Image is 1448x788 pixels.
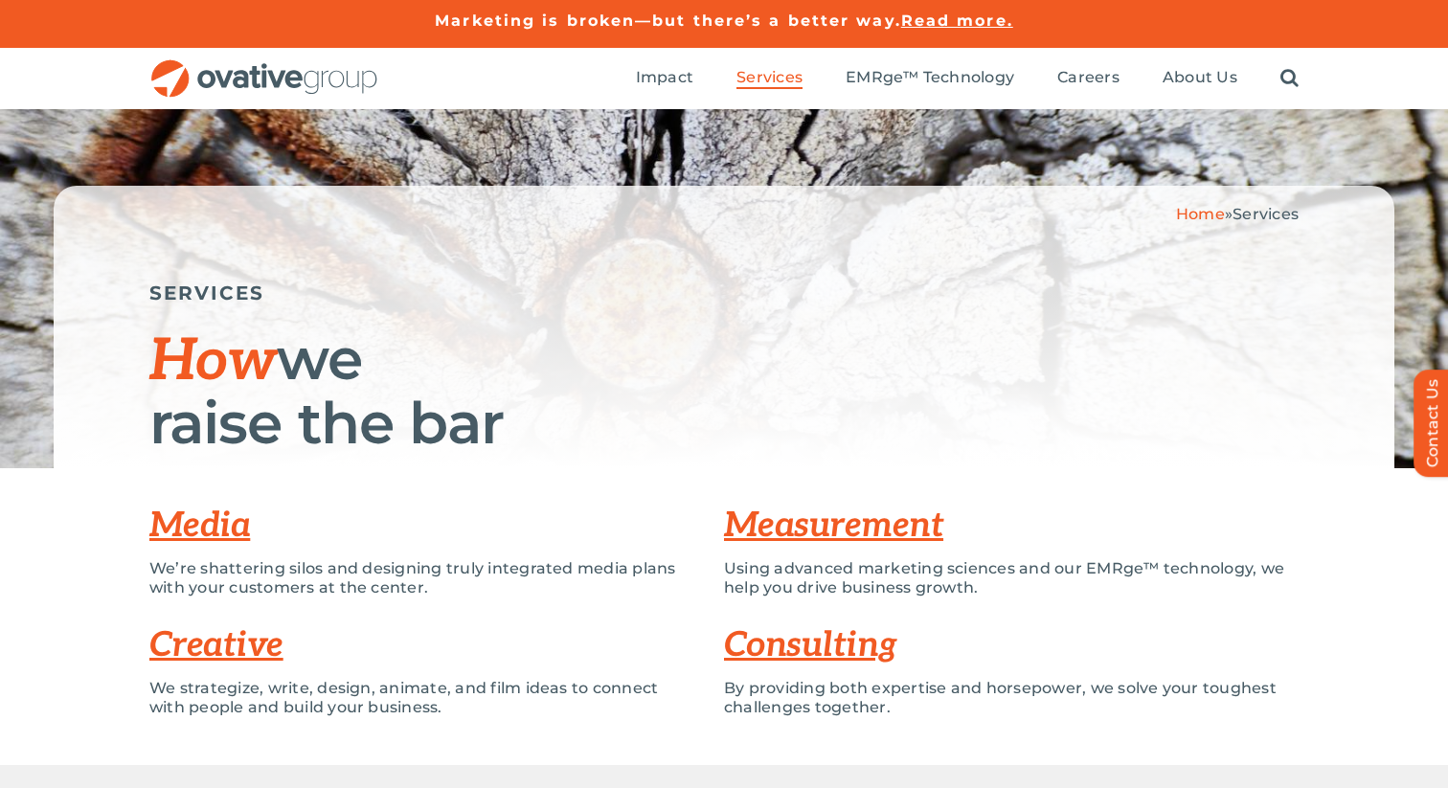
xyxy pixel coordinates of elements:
a: Creative [149,624,283,666]
span: Impact [636,68,693,87]
p: By providing both expertise and horsepower, we solve your toughest challenges together. [724,679,1299,717]
a: Search [1280,68,1299,89]
span: » [1176,205,1299,223]
span: How [149,327,277,396]
a: EMRge™ Technology [846,68,1014,89]
a: About Us [1163,68,1237,89]
p: Using advanced marketing sciences and our EMRge™ technology, we help you drive business growth. [724,559,1299,597]
a: Careers [1057,68,1120,89]
a: Home [1176,205,1225,223]
a: Marketing is broken—but there’s a better way. [435,11,901,30]
h5: SERVICES [149,281,1299,304]
span: EMRge™ Technology [846,68,1014,87]
a: Impact [636,68,693,89]
a: OG_Full_horizontal_RGB [149,57,379,76]
h1: we raise the bar [149,328,1299,454]
p: We strategize, write, design, animate, and film ideas to connect with people and build your busin... [149,679,695,717]
span: Careers [1057,68,1120,87]
a: Media [149,505,250,547]
span: Services [1233,205,1299,223]
nav: Menu [636,48,1299,109]
a: Measurement [724,505,943,547]
span: About Us [1163,68,1237,87]
a: Consulting [724,624,897,666]
span: Services [736,68,803,87]
a: Services [736,68,803,89]
a: Read more. [901,11,1013,30]
p: We’re shattering silos and designing truly integrated media plans with your customers at the center. [149,559,695,597]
